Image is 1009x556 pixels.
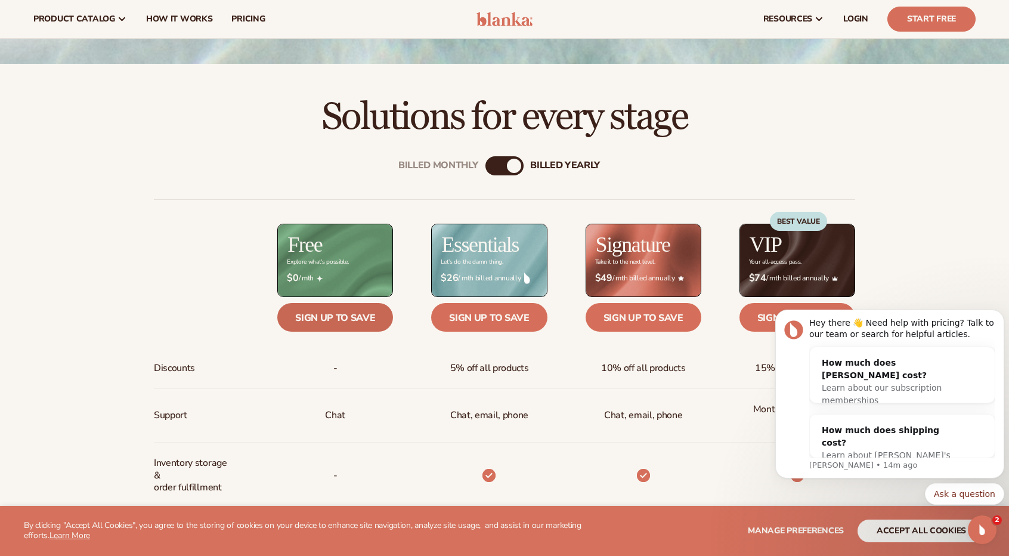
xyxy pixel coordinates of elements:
img: free_bg.png [278,224,392,296]
strong: $0 [287,273,298,284]
div: Billed Monthly [398,160,478,171]
img: logo [476,12,533,26]
div: Your all-access pass. [749,259,801,265]
div: Let’s do the damn thing. [441,259,503,265]
p: By clicking "Accept All Cookies", you agree to the storing of cookies on your device to enhance s... [24,521,591,541]
span: - [333,357,338,379]
span: Manage preferences [748,525,844,536]
button: accept all cookies [858,520,985,542]
a: Sign up to save [431,303,547,332]
span: / mth billed annually [749,273,846,284]
strong: $26 [441,273,458,284]
iframe: Intercom live chat [968,515,996,544]
span: LOGIN [843,14,868,24]
img: Star_6.png [678,276,684,281]
h2: Solutions for every stage [33,97,976,137]
strong: $49 [595,273,612,284]
p: Chat, email, phone [450,404,528,427]
span: Chat, email, phone [604,404,682,427]
div: Explore what's possible. [287,259,348,265]
div: billed Yearly [530,160,600,171]
img: Signature_BG_eeb718c8-65ac-49e3-a4e5-327c6aa73146.jpg [586,224,701,296]
a: Sign up to save [586,303,701,332]
img: Free_Icon_bb6e7c7e-73f8-44bd-8ed0-223ea0fc522e.png [317,276,323,282]
iframe: Intercom notifications message [770,271,1009,524]
img: VIP_BG_199964bd-3653-43bc-8a67-789d2d7717b9.jpg [740,224,855,296]
span: resources [763,14,812,24]
div: BEST VALUE [770,212,827,231]
h2: Free [287,234,322,255]
img: Essentials_BG_9050f826-5aa9-47d9-a362-757b82c62641.jpg [432,224,546,296]
span: 5% off all products [450,357,529,379]
p: - [333,465,338,487]
h2: VIP [750,234,782,255]
span: / mth [287,273,383,284]
a: Sign up to save [277,303,393,332]
span: / mth billed annually [441,273,537,284]
a: Learn More [49,530,90,541]
span: 10% off all products [601,357,686,379]
div: Take it to the next level. [595,259,655,265]
span: / mth billed annually [595,273,692,284]
strong: $74 [749,273,766,284]
img: drop.png [524,273,530,283]
span: product catalog [33,14,115,24]
h2: Signature [596,234,670,255]
span: Support [154,404,187,427]
a: Start Free [887,7,976,32]
span: pricing [231,14,265,24]
p: Chat [325,404,345,427]
button: Manage preferences [748,520,844,542]
h2: Essentials [441,234,519,255]
span: Inventory storage & order fulfillment [154,452,233,499]
span: 15% off all products [755,357,840,379]
span: Monthly 1:1 coaching for 1 year [749,399,846,433]
span: 2 [992,515,1002,525]
a: Sign up to save [739,303,855,332]
span: How It Works [146,14,213,24]
span: Discounts [154,357,195,379]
